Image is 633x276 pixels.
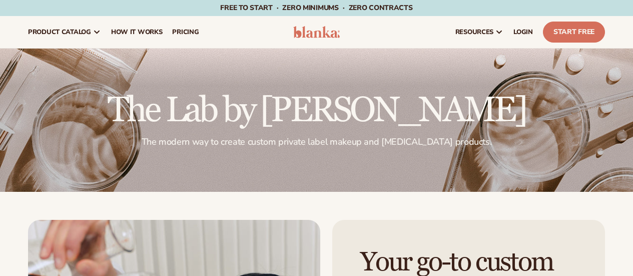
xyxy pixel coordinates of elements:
[455,28,493,36] span: resources
[513,28,533,36] span: LOGIN
[111,28,163,36] span: How It Works
[28,136,605,148] p: The modern way to create custom private label makeup and [MEDICAL_DATA] products.
[23,16,106,48] a: product catalog
[172,28,199,36] span: pricing
[28,93,605,128] h2: The Lab by [PERSON_NAME]
[543,22,605,43] a: Start Free
[106,16,168,48] a: How It Works
[28,28,91,36] span: product catalog
[220,3,412,13] span: Free to start · ZERO minimums · ZERO contracts
[167,16,204,48] a: pricing
[293,26,340,38] img: logo
[508,16,538,48] a: LOGIN
[450,16,508,48] a: resources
